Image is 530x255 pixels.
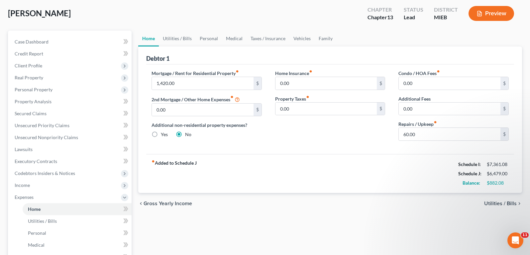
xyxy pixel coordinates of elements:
[152,160,155,163] i: fiber_manual_record
[9,155,132,167] a: Executory Contracts
[9,108,132,120] a: Secured Claims
[10,204,16,210] button: Emoji picker
[28,242,45,248] span: Medical
[161,131,168,138] label: Yes
[15,123,69,128] span: Unsecured Priority Claims
[15,170,75,176] span: Codebtors Insiders & Notices
[32,204,37,210] button: Upload attachment
[399,128,500,140] input: --
[275,70,312,77] label: Home Insurance
[146,54,169,62] div: Debtor 1
[28,218,57,224] span: Utilities / Bills
[484,201,522,206] button: Utilities / Bills chevron_right
[315,31,337,46] a: Family
[185,131,191,138] label: No
[15,99,52,104] span: Property Analysis
[23,227,132,239] a: Personal
[254,77,262,90] div: $
[500,77,508,90] div: $
[9,143,132,155] a: Lawsuits
[9,36,132,48] a: Case Dashboard
[15,194,34,200] span: Expenses
[377,103,385,115] div: $
[254,104,262,116] div: $
[15,182,30,188] span: Income
[368,14,393,21] div: Chapter
[434,121,437,124] i: fiber_manual_record
[9,120,132,131] a: Unsecured Priority Claims
[152,104,254,116] input: --
[437,70,440,73] i: fiber_manual_record
[15,39,49,44] span: Case Dashboard
[15,134,78,140] span: Unsecured Nonpriority Claims
[368,6,393,14] div: Chapter
[138,31,159,46] a: Home
[114,202,125,212] button: Send a message…
[434,6,458,14] div: District
[377,77,385,90] div: $
[404,6,423,14] div: Status
[275,77,377,90] input: --
[56,8,82,15] p: A few hours
[23,215,132,227] a: Utilities / Bills
[487,180,509,186] div: $882.08
[9,96,132,108] a: Property Analysis
[138,201,144,206] i: chevron_left
[15,75,43,80] span: Real Property
[28,230,46,236] span: Personal
[138,201,192,206] button: chevron_left Gross Yearly Income
[398,95,431,102] label: Additional Fees
[23,203,132,215] a: Home
[9,48,132,60] a: Credit Report
[309,70,312,73] i: fiber_manual_record
[398,121,437,127] label: Repairs / Upkeep
[15,51,43,56] span: Credit Report
[19,4,30,14] img: Profile image for Emma
[399,77,500,90] input: --
[487,170,509,177] div: $6,479.00
[484,201,517,206] span: Utilities / Bills
[21,204,26,210] button: Gif picker
[15,111,47,116] span: Secured Claims
[9,131,132,143] a: Unsecured Nonpriority Claims
[15,158,57,164] span: Executory Contracts
[8,8,71,18] span: [PERSON_NAME]
[247,31,289,46] a: Taxes / Insurance
[404,14,423,21] div: Lead
[306,95,309,99] i: fiber_manual_record
[116,3,129,15] button: Home
[517,201,522,206] i: chevron_right
[487,161,509,168] div: $7,361.08
[15,146,33,152] span: Lawsuits
[28,206,41,212] span: Home
[275,103,377,115] input: --
[458,161,481,167] strong: Schedule I:
[500,128,508,140] div: $
[196,31,222,46] a: Personal
[469,6,514,21] button: Preview
[398,70,440,77] label: Condo / HOA Fees
[387,14,393,20] span: 13
[4,3,17,15] button: go back
[289,31,315,46] a: Vehicles
[434,14,458,21] div: MIEB
[23,239,132,251] a: Medical
[15,87,53,92] span: Personal Property
[152,122,262,128] label: Additional non-residential property expenses?
[38,4,48,14] img: Profile image for James
[236,70,239,73] i: fiber_manual_record
[28,4,39,14] img: Profile image for Lindsey
[15,63,42,68] span: Client Profile
[521,232,529,238] span: 11
[507,232,523,248] iframe: To enrich screen reader interactions, please activate Accessibility in Grammarly extension settings
[458,171,481,176] strong: Schedule J:
[152,160,197,188] strong: Added to Schedule J
[51,3,96,8] h1: NextChapter App
[222,31,247,46] a: Medical
[500,103,508,115] div: $
[275,95,309,102] label: Property Taxes
[144,201,192,206] span: Gross Yearly Income
[230,95,234,99] i: fiber_manual_record
[463,180,480,186] strong: Balance:
[6,190,127,202] textarea: Message…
